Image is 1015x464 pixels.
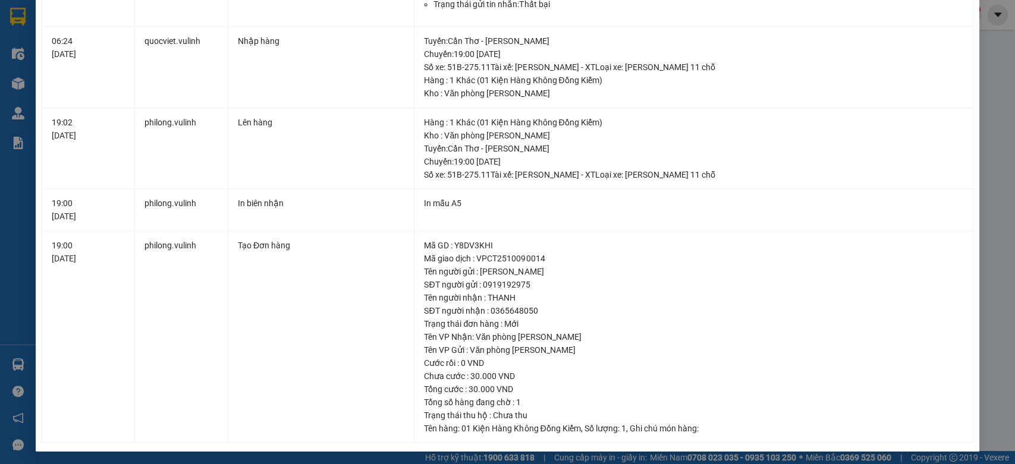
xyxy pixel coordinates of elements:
div: Tuyến : Cần Thơ - [PERSON_NAME] Chuyến: 19:00 [DATE] Số xe: 51B-275.11 Tài xế: [PERSON_NAME] - XT... [424,34,963,74]
div: In mẫu A5 [424,197,963,210]
td: philong.vulinh [135,189,228,231]
div: SĐT người gửi : 0919192975 [424,278,963,291]
div: Tổng số hàng đang chờ : 1 [424,396,963,409]
div: Kho : Văn phòng [PERSON_NAME] [424,129,963,142]
td: philong.vulinh [135,231,228,443]
div: 19:02 [DATE] [52,116,125,142]
div: Hàng : 1 Khác (01 Kiện Hàng Không Đồng Kiểm) [424,116,963,129]
div: Trạng thái đơn hàng : Mới [424,317,963,330]
div: 19:00 [DATE] [52,197,125,223]
div: Tuyến : Cần Thơ - [PERSON_NAME] Chuyến: 19:00 [DATE] Số xe: 51B-275.11 Tài xế: [PERSON_NAME] - XT... [424,142,963,181]
div: Mã GD : Y8DV3KHI [424,239,963,252]
div: Tên người gửi : [PERSON_NAME] [424,265,963,278]
div: Tên VP Gửi : Văn phòng [PERSON_NAME] [424,343,963,356]
div: Tên hàng: , Số lượng: , Ghi chú món hàng: [424,422,963,435]
div: 06:24 [DATE] [52,34,125,61]
div: Mã giao dịch : VPCT2510090014 [424,252,963,265]
td: philong.vulinh [135,108,228,190]
div: Tên VP Nhận: Văn phòng [PERSON_NAME] [424,330,963,343]
span: 1 [621,424,626,433]
div: Kho : Văn phòng [PERSON_NAME] [424,87,963,100]
div: SĐT người nhận : 0365648050 [424,304,963,317]
div: Trạng thái thu hộ : Chưa thu [424,409,963,422]
td: quocviet.vulinh [135,27,228,108]
div: Chưa cước : 30.000 VND [424,370,963,383]
div: 19:00 [DATE] [52,239,125,265]
span: 01 Kiện Hàng Không Đồng Kiểm [461,424,580,433]
div: Lên hàng [238,116,404,129]
div: Cước rồi : 0 VND [424,356,963,370]
div: Hàng : 1 Khác (01 Kiện Hàng Không Đồng Kiểm) [424,74,963,87]
div: In biên nhận [238,197,404,210]
div: Nhập hàng [238,34,404,48]
div: Tên người nhận : THANH [424,291,963,304]
div: Tạo Đơn hàng [238,239,404,252]
div: Tổng cước : 30.000 VND [424,383,963,396]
